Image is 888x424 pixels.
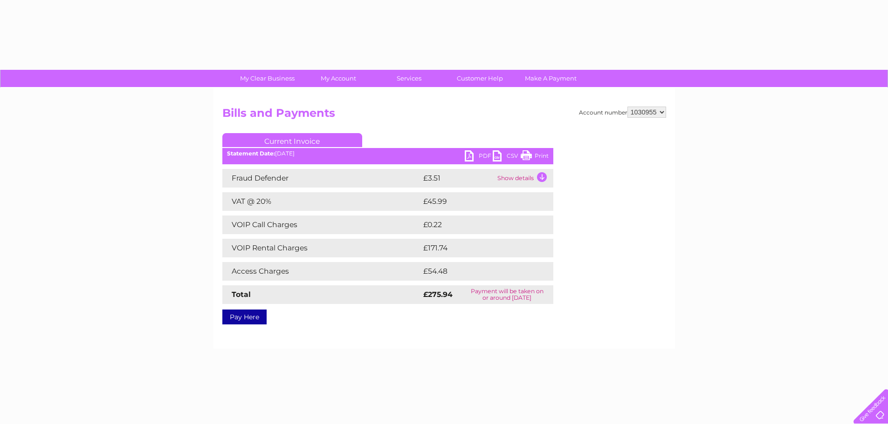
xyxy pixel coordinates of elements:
[232,290,251,299] strong: Total
[423,290,453,299] strong: £275.94
[227,150,275,157] b: Statement Date:
[229,70,306,87] a: My Clear Business
[521,150,549,164] a: Print
[371,70,447,87] a: Services
[512,70,589,87] a: Make A Payment
[421,262,535,281] td: £54.48
[222,192,421,211] td: VAT @ 20%
[222,133,362,147] a: Current Invoice
[461,285,553,304] td: Payment will be taken on or around [DATE]
[222,239,421,257] td: VOIP Rental Charges
[222,150,553,157] div: [DATE]
[300,70,377,87] a: My Account
[222,107,666,124] h2: Bills and Payments
[222,262,421,281] td: Access Charges
[222,310,267,324] a: Pay Here
[441,70,518,87] a: Customer Help
[421,169,495,188] td: £3.51
[222,215,421,234] td: VOIP Call Charges
[495,169,553,188] td: Show details
[421,192,535,211] td: £45.99
[421,239,535,257] td: £171.74
[579,107,666,118] div: Account number
[493,150,521,164] a: CSV
[222,169,421,188] td: Fraud Defender
[421,215,531,234] td: £0.22
[465,150,493,164] a: PDF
